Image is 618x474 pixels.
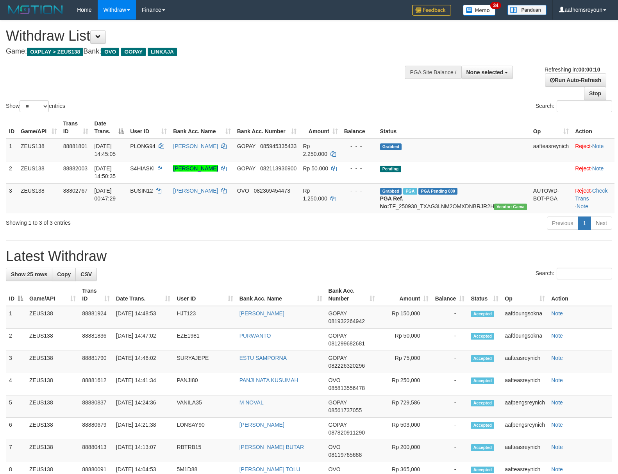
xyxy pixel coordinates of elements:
span: Copy 082226320296 to clipboard [329,363,365,369]
a: Note [551,310,563,317]
span: OVO [101,48,119,56]
th: Action [572,116,614,139]
span: Copy 081932264942 to clipboard [329,318,365,324]
span: None selected [466,69,504,75]
span: CSV [80,271,92,277]
th: User ID: activate to sort column ascending [127,116,170,139]
td: Rp 150,000 [378,306,432,329]
span: PGA Pending [418,188,457,195]
strong: 00:00:10 [578,66,600,73]
td: ZEUS138 [18,183,60,213]
td: ZEUS138 [18,161,60,183]
span: Marked by aafsreyleap [403,188,417,195]
td: Rp 503,000 [378,418,432,440]
span: Copy 082369454473 to clipboard [254,188,290,194]
a: Note [592,165,604,172]
span: Accepted [471,422,494,429]
td: 2 [6,329,26,351]
a: [PERSON_NAME] [239,310,284,317]
span: [DATE] 14:45:05 [95,143,116,157]
td: 88881612 [79,373,113,395]
td: [DATE] 14:41:34 [113,373,173,395]
span: BUSIN12 [130,188,153,194]
label: Show entries [6,100,65,112]
input: Search: [557,100,612,112]
th: Op: activate to sort column ascending [502,284,548,306]
span: Copy 085813556478 to clipboard [329,385,365,391]
div: - - - [344,142,374,150]
span: Accepted [471,400,494,406]
th: ID [6,116,18,139]
span: Accepted [471,377,494,384]
td: 7 [6,440,26,462]
a: CSV [75,268,97,281]
input: Search: [557,268,612,279]
span: Accepted [471,333,494,340]
span: Show 25 rows [11,271,47,277]
span: GOPAY [121,48,146,56]
a: PURWANTO [239,333,271,339]
th: Status [377,116,530,139]
a: Stop [584,87,606,100]
h1: Latest Withdraw [6,249,612,264]
span: S4HIASKI [130,165,155,172]
td: aafdoungsokna [502,306,548,329]
td: AUTOWD-BOT-PGA [530,183,572,213]
span: [DATE] 00:47:29 [95,188,116,202]
label: Search: [536,268,612,279]
span: Copy 081299682681 to clipboard [329,340,365,347]
td: - [432,440,468,462]
span: GOPAY [329,310,347,317]
span: OVO [329,444,341,450]
span: Accepted [471,467,494,473]
span: Vendor URL: https://trx31.1velocity.biz [494,204,527,210]
span: Refreshing in: [545,66,600,73]
td: ZEUS138 [26,395,79,418]
td: Rp 50,000 [378,329,432,351]
span: OVO [237,188,249,194]
a: Note [577,203,588,209]
a: Reject [575,165,591,172]
td: [DATE] 14:47:02 [113,329,173,351]
td: - [432,373,468,395]
th: Bank Acc. Number: activate to sort column ascending [234,116,300,139]
img: MOTION_logo.png [6,4,65,16]
td: - [432,306,468,329]
a: Note [551,377,563,383]
a: Note [592,143,604,149]
td: 88880679 [79,418,113,440]
td: 88880837 [79,395,113,418]
th: Amount: activate to sort column ascending [300,116,341,139]
td: aafpengsreynich [502,418,548,440]
td: aafpengsreynich [502,395,548,418]
td: PANJI80 [173,373,236,395]
td: 4 [6,373,26,395]
td: · [572,161,614,183]
a: Check Trans [575,188,607,202]
td: 88881836 [79,329,113,351]
td: 1 [6,306,26,329]
th: Status: activate to sort column ascending [468,284,502,306]
span: Accepted [471,444,494,451]
span: 88802767 [63,188,88,194]
td: aafteasreynich [502,351,548,373]
th: Balance [341,116,377,139]
a: Previous [547,216,578,230]
a: 1 [578,216,591,230]
label: Search: [536,100,612,112]
a: [PERSON_NAME] [173,143,218,149]
td: Rp 75,000 [378,351,432,373]
div: PGA Site Balance / [405,66,461,79]
span: LINKAJA [148,48,177,56]
td: ZEUS138 [26,418,79,440]
td: LONSAY90 [173,418,236,440]
span: GOPAY [329,399,347,406]
td: ZEUS138 [26,440,79,462]
img: panduan.png [507,5,547,15]
h1: Withdraw List [6,28,404,44]
span: Copy 08119765688 to clipboard [329,452,362,458]
div: - - - [344,187,374,195]
a: Show 25 rows [6,268,52,281]
a: Note [551,422,563,428]
td: aafteasreynich [502,373,548,395]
